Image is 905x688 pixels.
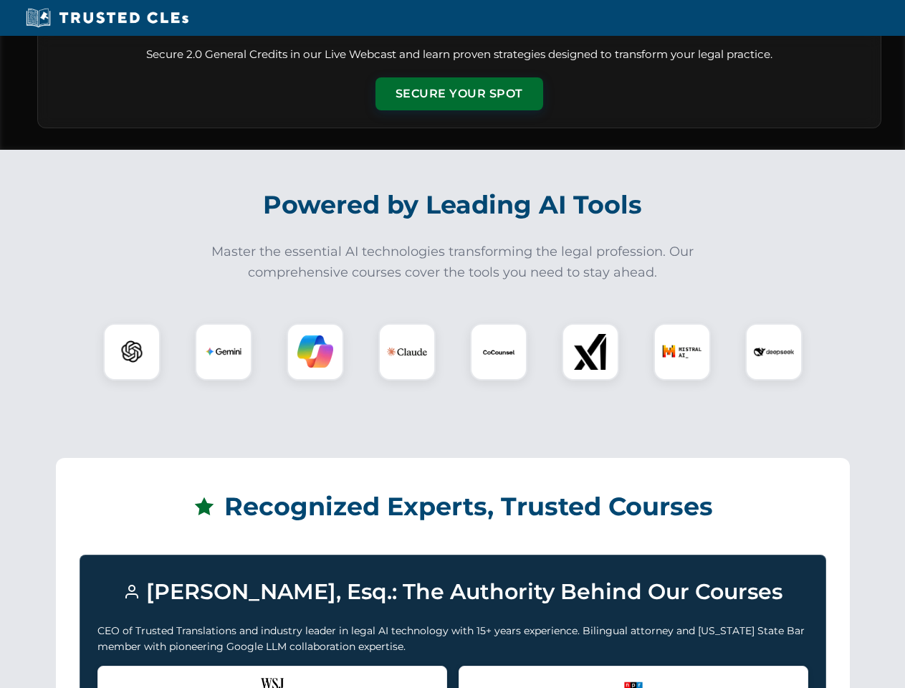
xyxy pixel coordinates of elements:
img: DeepSeek Logo [754,332,794,372]
img: Copilot Logo [297,334,333,370]
div: xAI [562,323,619,381]
p: Secure 2.0 General Credits in our Live Webcast and learn proven strategies designed to transform ... [55,47,863,63]
div: ChatGPT [103,323,161,381]
div: Claude [378,323,436,381]
h2: Recognized Experts, Trusted Courses [80,482,826,532]
img: xAI Logo [573,334,608,370]
div: Mistral AI [653,323,711,381]
div: CoCounsel [470,323,527,381]
h2: Powered by Leading AI Tools [56,180,850,230]
div: Copilot [287,323,344,381]
img: Gemini Logo [206,334,241,370]
img: Claude Logo [387,332,427,372]
img: Trusted CLEs [21,7,193,29]
img: Mistral AI Logo [662,332,702,372]
div: Gemini [195,323,252,381]
button: Secure Your Spot [375,77,543,110]
p: Master the essential AI technologies transforming the legal profession. Our comprehensive courses... [202,242,704,283]
img: CoCounsel Logo [481,334,517,370]
p: CEO of Trusted Translations and industry leader in legal AI technology with 15+ years experience.... [97,623,808,655]
h3: [PERSON_NAME], Esq.: The Authority Behind Our Courses [97,573,808,611]
div: DeepSeek [745,323,803,381]
img: ChatGPT Logo [111,331,153,373]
